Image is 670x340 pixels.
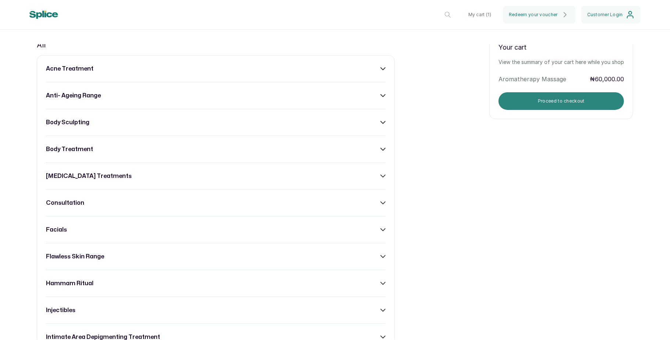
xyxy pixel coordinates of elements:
button: My cart (1) [462,6,497,24]
h3: body treatment [46,145,93,154]
h3: anti- ageing range [46,91,101,100]
h3: consultation [46,198,84,207]
button: Proceed to checkout [499,92,624,110]
span: Redeem your voucher [509,12,558,18]
p: All [37,39,46,51]
h3: acne treatment [46,64,93,73]
p: View the summary of your cart here while you shop [499,58,624,66]
h3: body sculpting [46,118,89,127]
h3: facials [46,225,67,234]
p: Your cart [499,42,624,53]
h3: [MEDICAL_DATA] treatments [46,172,132,180]
h3: hammam ritual [46,279,93,288]
button: Customer Login [581,6,641,24]
p: ₦60,000.00 [590,75,624,83]
h3: flawless skin range [46,252,104,261]
button: Redeem your voucher [503,6,575,24]
p: Aromatherapy Massage [499,75,586,83]
span: Customer Login [587,12,623,18]
h3: injectibles [46,306,75,315]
